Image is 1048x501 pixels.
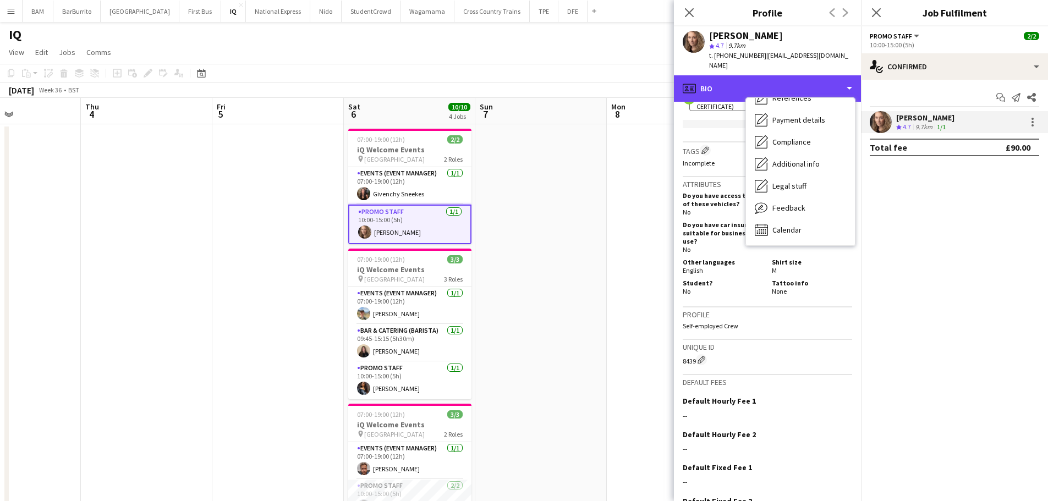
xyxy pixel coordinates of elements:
[709,51,766,59] span: t. [PHONE_NUMBER]
[683,342,852,352] h3: Unique ID
[746,175,855,197] div: Legal stuff
[683,145,852,156] h3: Tags
[683,159,852,167] p: Incomplete
[746,219,855,241] div: Calendar
[870,32,912,40] span: Promo Staff
[84,108,99,120] span: 4
[696,94,808,111] span: Food Hygiene (Level 2 Food Hygiene Certificate)
[772,266,777,274] span: M
[221,1,246,22] button: IQ
[683,463,752,472] h3: Default Fixed Fee 1
[913,123,935,132] div: 9.7km
[870,142,907,153] div: Total fee
[59,47,75,57] span: Jobs
[746,131,855,153] div: Compliance
[683,179,852,189] h3: Attributes
[310,1,342,22] button: Nido
[36,86,64,94] span: Week 36
[480,102,493,112] span: Sun
[478,108,493,120] span: 7
[746,153,855,175] div: Additional info
[772,287,787,295] span: None
[772,93,811,103] span: References
[674,5,861,20] h3: Profile
[9,85,34,96] div: [DATE]
[348,145,471,155] h3: iQ Welcome Events
[364,430,425,438] span: [GEOGRAPHIC_DATA]
[611,102,625,112] span: Mon
[772,279,852,287] h5: Tattoo info
[348,205,471,244] app-card-role: Promo Staff1/110:00-15:00 (5h)[PERSON_NAME]
[683,245,690,254] span: No
[683,430,756,439] h3: Default Hourly Fee 2
[9,26,21,43] h1: IQ
[444,275,463,283] span: 3 Roles
[447,410,463,419] span: 3/3
[357,410,405,419] span: 07:00-19:00 (12h)
[716,41,724,49] span: 4.7
[683,354,852,365] div: 8439
[861,53,1048,80] div: Confirmed
[746,87,855,109] div: References
[364,275,425,283] span: [GEOGRAPHIC_DATA]
[726,41,748,49] span: 9.7km
[86,47,111,57] span: Comms
[357,255,405,263] span: 07:00-19:00 (12h)
[683,287,690,295] span: No
[23,1,53,22] button: BAM
[179,1,221,22] button: First Bus
[348,102,360,112] span: Sat
[558,1,588,22] button: DFE
[1024,32,1039,40] span: 2/2
[746,197,855,219] div: Feedback
[449,112,470,120] div: 4 Jobs
[68,86,79,94] div: BST
[82,45,116,59] a: Comms
[348,362,471,399] app-card-role: Promo Staff1/110:00-15:00 (5h)[PERSON_NAME]
[683,396,756,406] h3: Default Hourly Fee 1
[870,41,1039,49] div: 10:00-15:00 (5h)
[709,51,848,69] span: | [EMAIL_ADDRESS][DOMAIN_NAME]
[348,249,471,399] app-job-card: 07:00-19:00 (12h)3/3iQ Welcome Events [GEOGRAPHIC_DATA]3 RolesEvents (Event Manager)1/107:00-19:0...
[1006,142,1030,153] div: £90.00
[683,377,852,387] h3: Default fees
[348,324,471,362] app-card-role: Bar & Catering (Barista)1/109:45-15:15 (5h30m)[PERSON_NAME]
[35,47,48,57] span: Edit
[4,45,29,59] a: View
[357,135,405,144] span: 07:00-19:00 (12h)
[683,411,852,421] div: --
[85,102,99,112] span: Thu
[772,159,820,169] span: Additional info
[447,255,463,263] span: 3/3
[348,129,471,244] div: 07:00-19:00 (12h)2/2iQ Welcome Events [GEOGRAPHIC_DATA]2 RolesEvents (Event Manager)1/107:00-19:0...
[709,31,783,41] div: [PERSON_NAME]
[348,265,471,274] h3: iQ Welcome Events
[342,1,400,22] button: StudentCrowd
[683,221,763,245] h5: Do you have car insurance suitable for business use?
[683,477,852,487] div: --
[683,266,703,274] span: English
[348,442,471,480] app-card-role: Events (Event Manager)1/107:00-19:00 (12h)[PERSON_NAME]
[364,155,425,163] span: [GEOGRAPHIC_DATA]
[683,191,763,208] h5: Do you have access to any of these vehicles?
[217,102,226,112] span: Fri
[348,420,471,430] h3: iQ Welcome Events
[683,279,763,287] h5: Student?
[400,1,454,22] button: Wagamama
[870,32,921,40] button: Promo Staff
[772,258,852,266] h5: Shirt size
[54,45,80,59] a: Jobs
[101,1,179,22] button: [GEOGRAPHIC_DATA]
[772,115,825,125] span: Payment details
[444,155,463,163] span: 2 Roles
[772,225,802,235] span: Calendar
[448,103,470,111] span: 10/10
[772,137,811,147] span: Compliance
[444,430,463,438] span: 2 Roles
[861,5,1048,20] h3: Job Fulfilment
[674,75,861,102] div: Bio
[683,444,852,454] div: --
[610,108,625,120] span: 8
[683,258,763,266] h5: Other languages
